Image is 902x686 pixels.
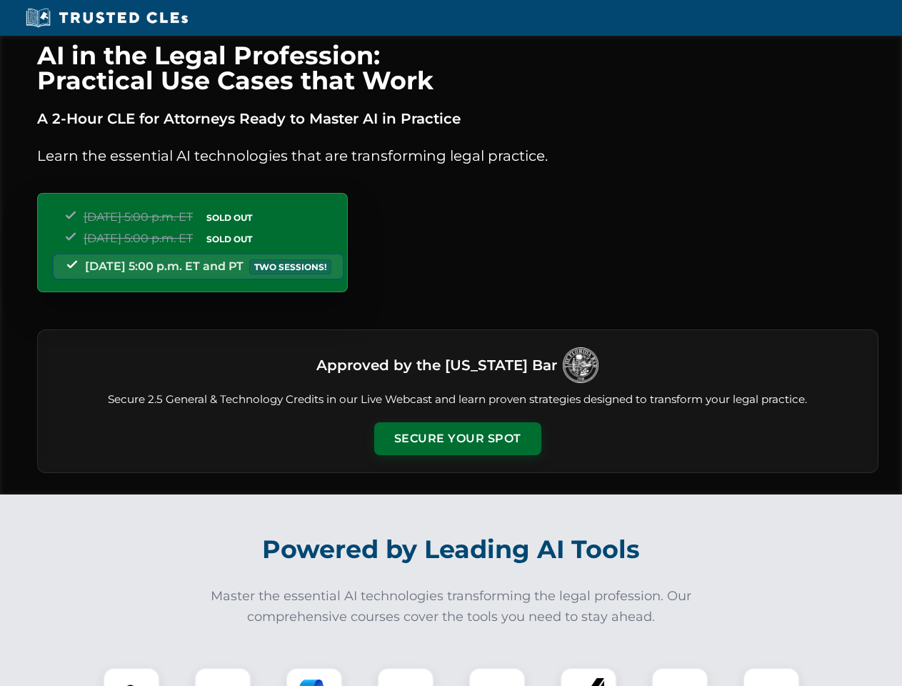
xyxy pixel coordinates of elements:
h3: Approved by the [US_STATE] Bar [316,352,557,378]
p: Secure 2.5 General & Technology Credits in our Live Webcast and learn proven strategies designed ... [55,392,861,408]
h2: Powered by Leading AI Tools [56,525,847,575]
img: Logo [563,347,598,383]
button: Secure Your Spot [374,422,541,455]
span: [DATE] 5:00 p.m. ET [84,210,193,224]
p: A 2-Hour CLE for Attorneys Ready to Master AI in Practice [37,107,878,130]
span: [DATE] 5:00 p.m. ET [84,232,193,245]
img: Trusted CLEs [21,7,192,29]
span: SOLD OUT [201,232,257,247]
p: Master the essential AI technologies transforming the legal profession. Our comprehensive courses... [201,586,701,627]
h1: AI in the Legal Profession: Practical Use Cases that Work [37,43,878,93]
p: Learn the essential AI technologies that are transforming legal practice. [37,144,878,167]
span: SOLD OUT [201,210,257,225]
